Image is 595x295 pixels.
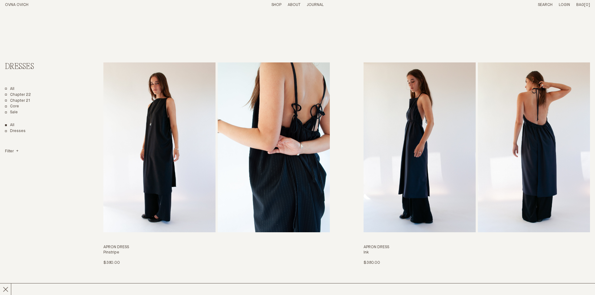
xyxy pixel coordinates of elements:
[5,3,28,7] a: Home
[584,3,590,7] span: [0]
[364,261,380,265] span: $380.00
[559,3,570,7] a: Login
[5,86,14,92] a: All
[103,62,330,265] a: Apron Dress
[307,3,324,7] a: Journal
[103,261,120,265] span: $380.00
[288,2,300,8] summary: About
[5,129,26,134] a: Dresses
[271,3,281,7] a: Shop
[364,62,476,232] img: Apron Dress
[103,62,216,232] img: Apron Dress
[538,3,553,7] a: Search
[364,62,590,265] a: Apron Dress
[5,62,74,71] h2: Dresses
[5,92,31,98] a: Chapter 22
[103,245,330,250] h3: Apron Dress
[576,3,584,7] span: Bag
[103,250,330,255] h4: Pinstripe
[5,110,18,115] a: Sale
[5,98,30,104] a: Chapter 21
[364,250,590,255] h4: Ink
[5,149,18,154] summary: Filter
[5,104,19,109] a: Core
[364,245,590,250] h3: Apron Dress
[5,123,14,128] a: Show All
